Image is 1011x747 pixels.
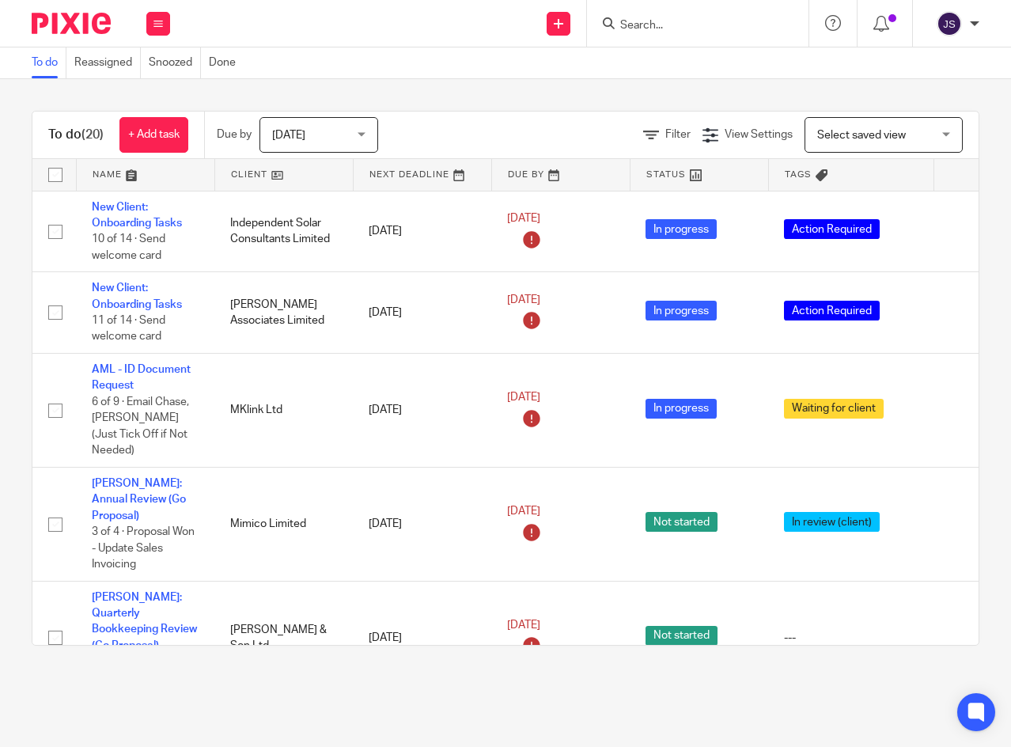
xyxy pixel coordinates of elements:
td: [DATE] [353,191,491,272]
a: AML - ID Document Request [92,364,191,391]
span: Not started [646,626,718,646]
span: 3 of 4 · Proposal Won - Update Sales Invoicing [92,526,195,570]
span: [DATE] [507,620,540,631]
span: In review (client) [784,512,880,532]
td: [DATE] [353,272,491,354]
td: [DATE] [353,581,491,694]
td: Independent Solar Consultants Limited [214,191,353,272]
td: Mimico Limited [214,468,353,582]
img: svg%3E [937,11,962,36]
span: Action Required [784,219,880,239]
a: Snoozed [149,47,201,78]
span: Filter [665,129,691,140]
span: In progress [646,399,717,419]
div: --- [784,630,918,646]
span: 6 of 9 · Email Chase, [PERSON_NAME] (Just Tick Off if Not Needed) [92,396,189,457]
td: [PERSON_NAME] & Son Ltd [214,581,353,694]
span: Tags [785,170,812,179]
h1: To do [48,127,104,143]
span: Waiting for client [784,399,884,419]
span: [DATE] [507,506,540,517]
span: In progress [646,219,717,239]
a: + Add task [119,117,188,153]
span: Select saved view [817,130,906,141]
a: To do [32,47,66,78]
td: MKlink Ltd [214,354,353,468]
span: [DATE] [272,130,305,141]
a: [PERSON_NAME]: Quarterly Bookkeeping Review (Go Proposal) [92,592,197,651]
span: [DATE] [507,392,540,403]
a: New Client: Onboarding Tasks [92,202,182,229]
span: (20) [81,128,104,141]
span: [DATE] [507,213,540,224]
span: View Settings [725,129,793,140]
span: Not started [646,512,718,532]
a: Done [209,47,244,78]
input: Search [619,19,761,33]
span: 11 of 14 · Send welcome card [92,315,165,343]
a: New Client: Onboarding Tasks [92,282,182,309]
span: 10 of 14 · Send welcome card [92,233,165,261]
img: Pixie [32,13,111,34]
td: [DATE] [353,354,491,468]
p: Due by [217,127,252,142]
a: [PERSON_NAME]: Annual Review (Go Proposal) [92,478,186,521]
td: [DATE] [353,468,491,582]
td: [PERSON_NAME] Associates Limited [214,272,353,354]
a: Reassigned [74,47,141,78]
span: [DATE] [507,294,540,305]
span: Action Required [784,301,880,320]
span: In progress [646,301,717,320]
